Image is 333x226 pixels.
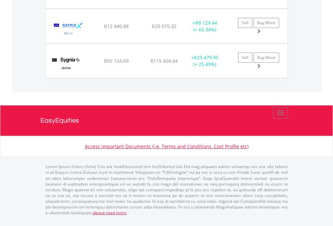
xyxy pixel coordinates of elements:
img: TFSA.SYG500.png [49,52,83,76]
a: Access Important Documents (i.e. Terms and Conditions, Cost Profile etc) [85,143,248,150]
div: + (+ 25.49%) [184,54,226,68]
span: R12 440.88 [104,23,129,29]
span: R115 604.64 [151,58,178,64]
p: Lorem Ipsum Dolors (Ame) Con a/e SeddOeiusmod tem InciDiduntut Lab Etd mag aliquaen admin veniamq... [45,164,288,216]
div: + (+ 65.34%) [184,20,226,33]
span: R20 570.32 [152,23,176,29]
a: please read more: [93,210,127,216]
a: Buy More [254,53,279,63]
a: EasyEquities [40,105,293,136]
img: TFSA.STXRES.png [49,18,88,41]
a: Sell [238,53,252,63]
span: R92 124.69 [104,58,129,64]
span: R23 479.95 [194,54,219,61]
a: Sell [238,18,252,28]
a: Buy More [254,18,279,28]
span: R8 129.44 [195,20,217,26]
